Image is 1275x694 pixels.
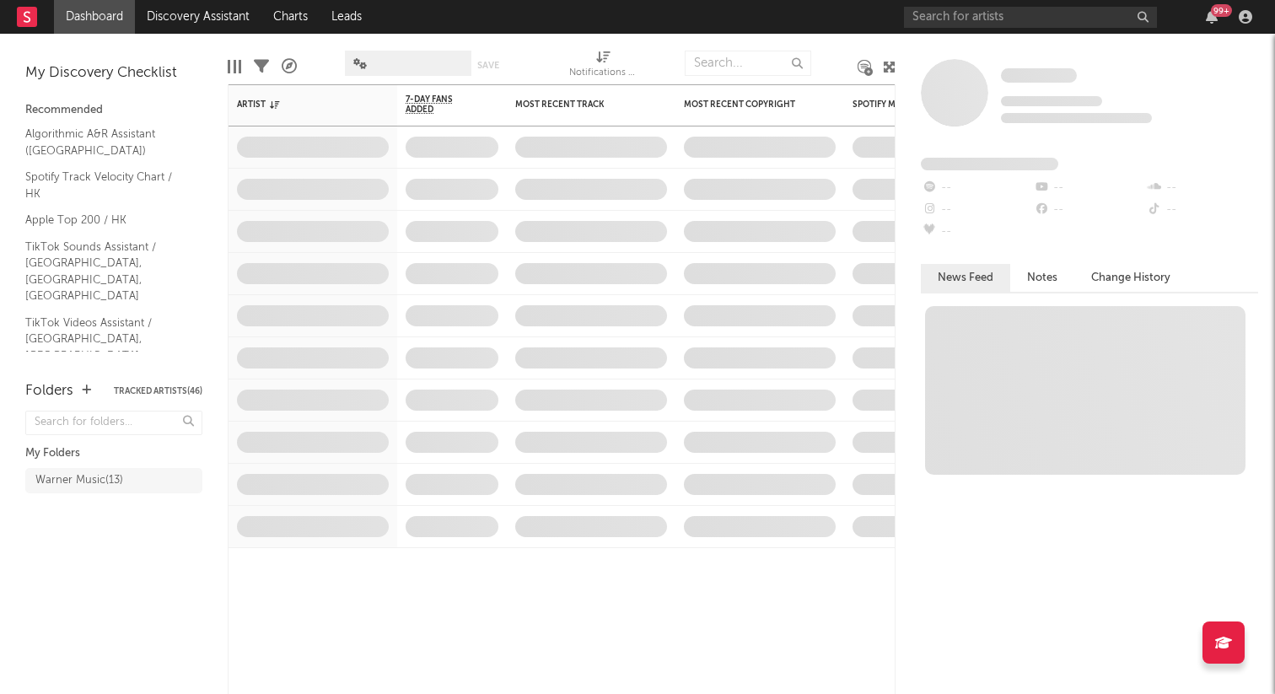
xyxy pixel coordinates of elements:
[25,444,202,464] div: My Folders
[1001,96,1102,106] span: Tracking Since: [DATE]
[25,125,186,159] a: Algorithmic A&R Assistant ([GEOGRAPHIC_DATA])
[921,264,1010,292] button: News Feed
[1033,199,1145,221] div: --
[921,158,1058,170] span: Fans Added by Platform
[685,51,811,76] input: Search...
[921,221,1033,243] div: --
[1001,68,1077,83] span: Some Artist
[921,177,1033,199] div: --
[25,168,186,202] a: Spotify Track Velocity Chart / HK
[25,63,202,83] div: My Discovery Checklist
[25,314,186,381] a: TikTok Videos Assistant / [GEOGRAPHIC_DATA], [GEOGRAPHIC_DATA], [GEOGRAPHIC_DATA]
[25,381,73,401] div: Folders
[853,100,979,110] div: Spotify Monthly Listeners
[282,42,297,91] div: A&R Pipeline
[1001,67,1077,84] a: Some Artist
[114,387,202,395] button: Tracked Artists(46)
[1211,4,1232,17] div: 99 +
[254,42,269,91] div: Filters
[684,100,810,110] div: Most Recent Copyright
[1206,10,1218,24] button: 99+
[515,100,642,110] div: Most Recent Track
[1146,199,1258,221] div: --
[1010,264,1074,292] button: Notes
[25,238,186,305] a: TikTok Sounds Assistant / [GEOGRAPHIC_DATA], [GEOGRAPHIC_DATA], [GEOGRAPHIC_DATA]
[25,468,202,493] a: Warner Music(13)
[237,100,363,110] div: Artist
[25,211,186,229] a: Apple Top 200 / HK
[1146,177,1258,199] div: --
[1001,113,1152,123] span: 0 fans last week
[228,42,241,91] div: Edit Columns
[569,42,637,91] div: Notifications (Artist)
[25,100,202,121] div: Recommended
[569,63,637,83] div: Notifications (Artist)
[477,61,499,70] button: Save
[921,199,1033,221] div: --
[406,94,473,115] span: 7-Day Fans Added
[25,411,202,435] input: Search for folders...
[1033,177,1145,199] div: --
[904,7,1157,28] input: Search for artists
[1074,264,1187,292] button: Change History
[35,471,123,491] div: Warner Music ( 13 )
